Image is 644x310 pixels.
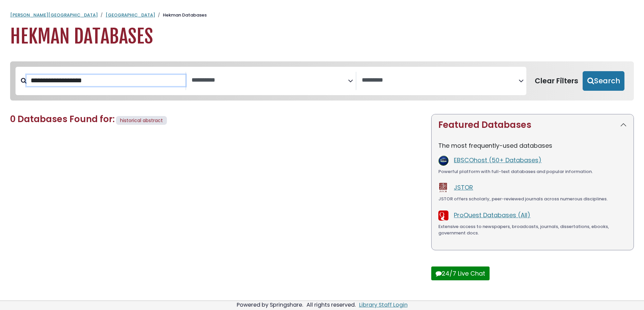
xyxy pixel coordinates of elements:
[438,223,627,236] div: Extensive access to newspapers, broadcasts, journals, dissertations, ebooks, government docs.
[454,183,473,192] a: JSTOR
[10,12,98,18] a: [PERSON_NAME][GEOGRAPHIC_DATA]
[454,211,530,219] a: ProQuest Databases (All)
[10,113,115,125] span: 0 Databases Found for:
[438,196,627,202] div: JSTOR offers scholarly, peer-reviewed journals across numerous disciplines.
[362,77,519,84] textarea: Search
[530,71,583,91] button: Clear Filters
[454,156,541,164] a: EBSCOhost (50+ Databases)
[432,114,634,136] button: Featured Databases
[236,301,304,309] div: Powered by Springshare.
[10,61,634,101] nav: Search filters
[305,301,357,309] div: All rights reserved.
[192,77,348,84] textarea: Search
[10,25,634,48] h1: Hekman Databases
[359,301,408,309] a: Library Staff Login
[583,71,624,91] button: Submit for Search Results
[106,12,155,18] a: [GEOGRAPHIC_DATA]
[155,12,207,19] li: Hekman Databases
[10,12,634,19] nav: breadcrumb
[438,141,627,150] p: The most frequently-used databases
[120,117,163,124] span: historical abstract
[438,168,627,175] div: Powerful platform with full-text databases and popular information.
[431,266,490,280] button: 24/7 Live Chat
[27,75,185,86] input: Search database by title or keyword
